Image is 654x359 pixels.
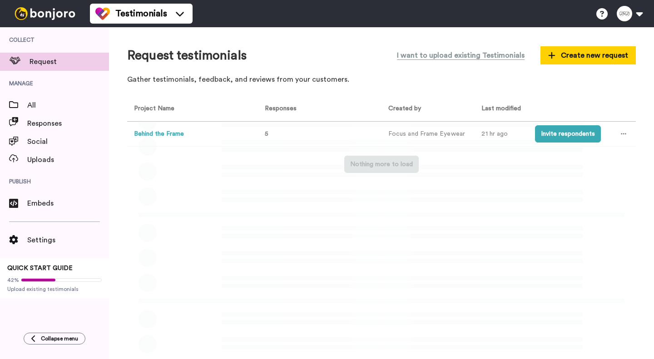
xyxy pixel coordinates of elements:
[30,56,109,67] span: Request
[127,49,247,63] h1: Request testimonials
[127,97,254,122] th: Project Name
[7,265,73,271] span: QUICK START GUIDE
[261,105,297,112] span: Responses
[540,46,636,64] button: Create new request
[95,6,110,21] img: tm-color.svg
[27,136,109,147] span: Social
[27,235,109,246] span: Settings
[344,156,419,173] button: Nothing more to load
[475,97,528,122] th: Last modified
[41,335,78,342] span: Collapse menu
[397,50,525,61] span: I want to upload existing Testimonials
[27,118,109,129] span: Responses
[381,122,475,147] td: Focus and Frame Eyewear
[11,7,79,20] img: bj-logo-header-white.svg
[475,122,528,147] td: 21 hr ago
[134,129,184,139] button: Behind the Frame
[127,74,636,85] p: Gather testimonials, feedback, and reviews from your customers.
[7,285,102,293] span: Upload existing testimonials
[265,131,268,137] span: 5
[27,198,109,209] span: Embeds
[115,7,167,20] span: Testimonials
[27,154,109,165] span: Uploads
[27,100,109,111] span: All
[535,125,601,143] button: Invite respondents
[390,45,531,65] button: I want to upload existing Testimonials
[548,50,628,61] span: Create new request
[381,97,475,122] th: Created by
[24,333,85,344] button: Collapse menu
[7,276,19,284] span: 42%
